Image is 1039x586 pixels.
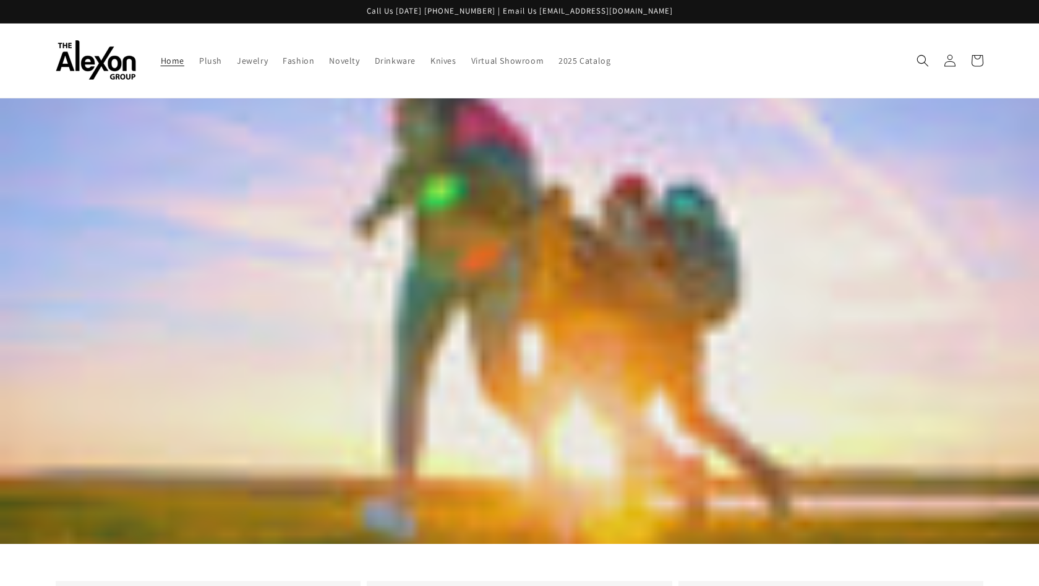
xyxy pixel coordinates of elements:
[199,55,222,66] span: Plush
[329,55,359,66] span: Novelty
[153,48,192,74] a: Home
[56,40,136,80] img: The Alexon Group
[367,48,423,74] a: Drinkware
[229,48,275,74] a: Jewelry
[430,55,456,66] span: Knives
[375,55,416,66] span: Drinkware
[192,48,229,74] a: Plush
[551,48,618,74] a: 2025 Catalog
[275,48,322,74] a: Fashion
[322,48,367,74] a: Novelty
[423,48,464,74] a: Knives
[471,55,544,66] span: Virtual Showroom
[464,48,552,74] a: Virtual Showroom
[161,55,184,66] span: Home
[237,55,268,66] span: Jewelry
[283,55,314,66] span: Fashion
[558,55,610,66] span: 2025 Catalog
[909,47,936,74] summary: Search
